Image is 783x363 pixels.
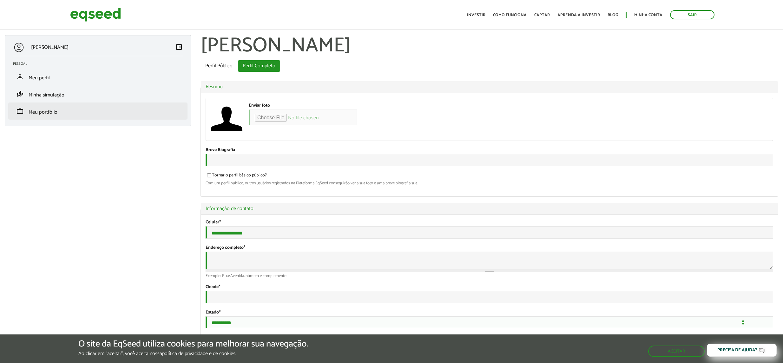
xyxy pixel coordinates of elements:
[13,62,188,66] h2: Pessoal
[206,181,773,185] div: Com um perfil público, outros usuários registrados na Plataforma EqSeed conseguirão ver a sua fot...
[201,60,237,72] a: Perfil Público
[78,351,308,357] p: Ao clicar em "aceitar", você aceita nossa .
[238,60,280,72] a: Perfil Completo
[16,73,24,81] span: person
[206,206,773,211] a: Informação de contato
[534,13,550,17] a: Captar
[244,244,245,251] span: Este campo é obrigatório.
[206,285,220,289] label: Cidade
[78,339,308,349] h5: O site da EqSeed utiliza cookies para melhorar sua navegação.
[213,333,215,341] span: Este campo é obrigatório.
[175,43,183,51] span: left_panel_close
[8,102,188,120] li: Meu portfólio
[8,85,188,102] li: Minha simulação
[206,173,267,180] label: Tornar o perfil básico público?
[29,91,64,99] span: Minha simulação
[206,274,773,278] div: Exemplo: Rua/Avenida, número e complemento
[670,10,714,19] a: Sair
[16,90,24,98] span: finance_mode
[13,107,183,115] a: workMeu portfólio
[175,43,183,52] a: Colapsar menu
[162,351,235,356] a: política de privacidade e de cookies
[206,220,221,225] label: Celular
[211,103,242,135] a: Ver perfil do usuário.
[31,44,69,50] p: [PERSON_NAME]
[648,346,705,357] button: Aceitar
[206,148,235,152] label: Breve Biografia
[634,13,662,17] a: Minha conta
[206,84,773,89] a: Resumo
[203,173,215,177] input: Tornar o perfil básico público?
[493,13,527,17] a: Como funciona
[206,246,245,250] label: Endereço completo
[557,13,600,17] a: Aprenda a investir
[219,283,220,291] span: Este campo é obrigatório.
[211,103,242,135] img: Foto de Rafaela da Cunha Amaral
[206,310,220,315] label: Estado
[249,103,270,108] label: Enviar foto
[29,74,50,82] span: Meu perfil
[467,13,485,17] a: Investir
[608,13,618,17] a: Blog
[8,68,188,85] li: Meu perfil
[70,6,121,23] img: EqSeed
[201,35,778,57] h1: [PERSON_NAME]
[29,108,57,116] span: Meu portfólio
[219,219,221,226] span: Este campo é obrigatório.
[16,107,24,115] span: work
[219,309,220,316] span: Este campo é obrigatório.
[13,73,183,81] a: personMeu perfil
[13,90,183,98] a: finance_modeMinha simulação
